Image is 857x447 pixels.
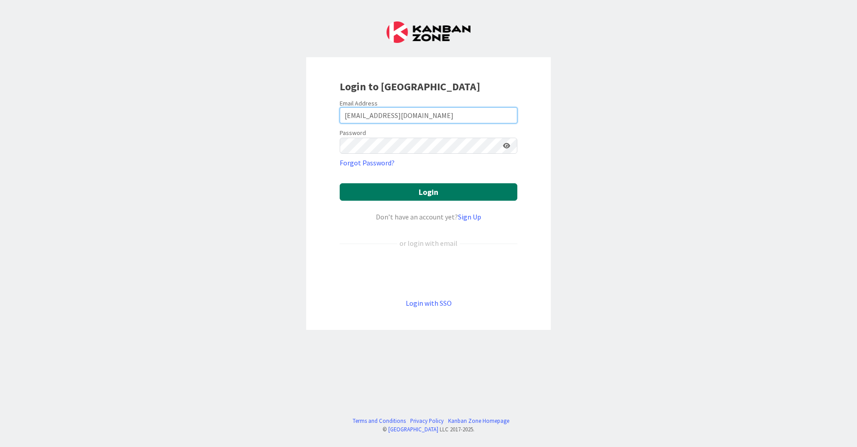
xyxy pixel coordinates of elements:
a: Login with SSO [406,299,452,308]
a: [GEOGRAPHIC_DATA] [388,426,438,433]
iframe: Sign in with Google Button [335,263,522,283]
img: Kanban Zone [387,21,470,43]
label: Password [340,128,366,138]
div: or login with email [397,238,460,249]
button: Login [340,183,517,201]
div: © LLC 2017- 2025 . [348,425,509,434]
a: Forgot Password? [340,157,395,168]
a: Kanban Zone Homepage [448,417,509,425]
b: Login to [GEOGRAPHIC_DATA] [340,80,480,93]
a: Sign Up [458,212,481,221]
div: Don’t have an account yet? [340,211,517,222]
label: Email Address [340,99,378,107]
a: Privacy Policy [410,417,444,425]
a: Terms and Conditions [353,417,406,425]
